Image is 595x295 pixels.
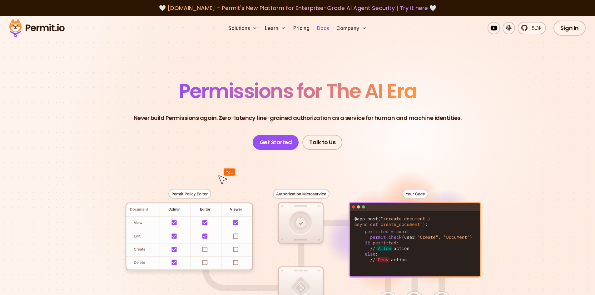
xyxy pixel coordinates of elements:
[6,17,67,39] img: Permit logo
[15,4,580,12] div: 🤍 🤍
[553,21,586,36] a: Sign In
[253,135,299,150] a: Get Started
[134,114,462,122] p: Never build Permissions again. Zero-latency fine-grained authorization as a service for human and...
[302,135,342,150] a: Talk to Us
[528,24,542,32] span: 5.3k
[262,22,288,34] button: Learn
[167,4,428,12] span: [DOMAIN_NAME] - Permit's New Platform for Enterprise-Grade AI Agent Security |
[334,22,369,34] button: Company
[226,22,260,34] button: Solutions
[400,4,428,12] a: Try it here
[179,77,417,105] span: Permissions for The AI Era
[291,22,312,34] a: Pricing
[315,22,331,34] a: Docs
[518,22,546,34] a: 5.3k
